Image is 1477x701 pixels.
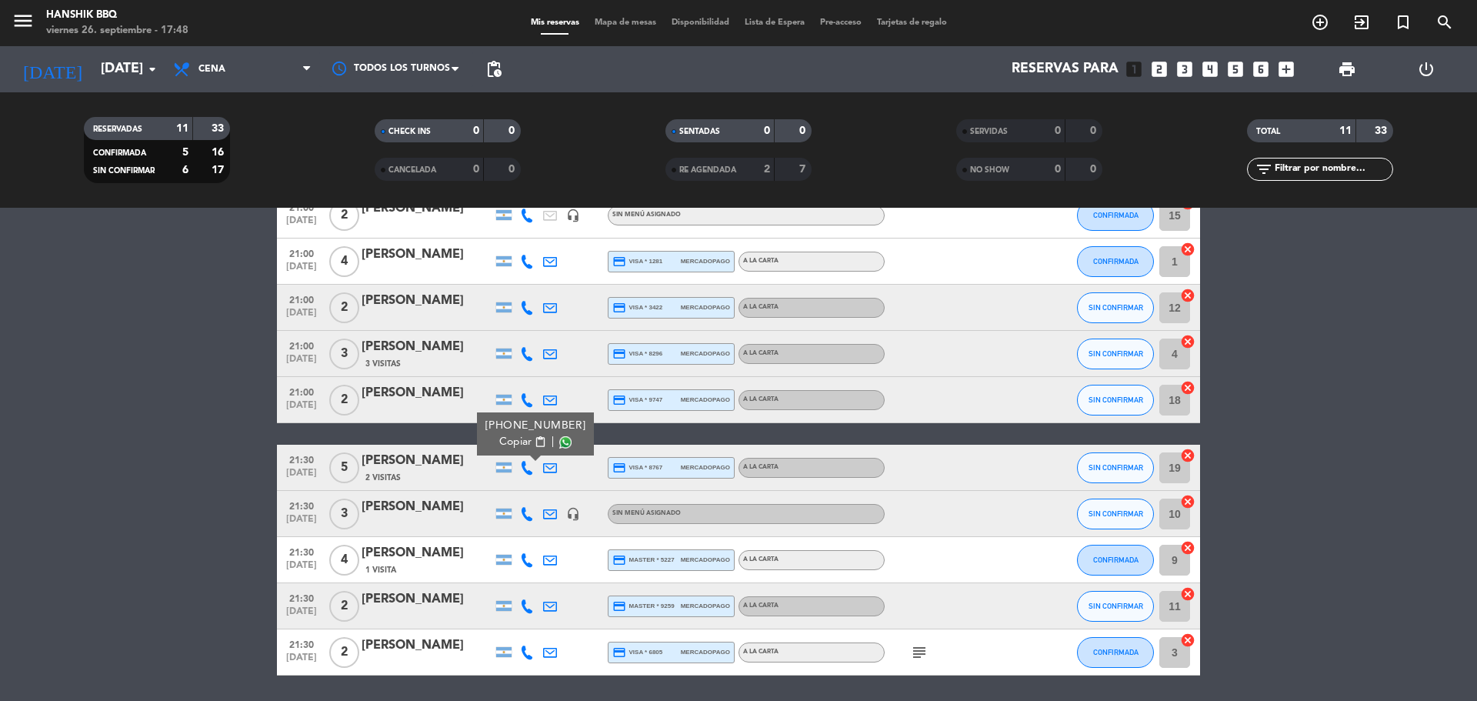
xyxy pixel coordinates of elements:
span: A LA CARTA [743,649,779,655]
span: Sin menú asignado [612,212,681,218]
span: mercadopago [681,302,730,312]
span: A LA CARTA [743,304,779,310]
i: filter_list [1255,160,1273,179]
i: exit_to_app [1352,13,1371,32]
span: CONFIRMADA [1093,257,1139,265]
span: | [552,434,555,450]
span: 21:00 [282,382,321,400]
span: visa * 8767 [612,461,662,475]
span: Tarjetas de regalo [869,18,955,27]
strong: 33 [1375,125,1390,136]
strong: 0 [1055,125,1061,136]
span: 3 [329,339,359,369]
span: A LA CARTA [743,556,779,562]
strong: 6 [182,165,188,175]
span: [DATE] [282,354,321,372]
span: [DATE] [282,262,321,279]
div: [PERSON_NAME] [362,245,492,265]
i: cancel [1180,448,1195,463]
span: mercadopago [681,462,730,472]
span: 21:30 [282,542,321,560]
i: credit_card [612,553,626,567]
strong: 7 [799,164,809,175]
span: [DATE] [282,308,321,325]
span: [DATE] [282,606,321,624]
span: Mapa de mesas [587,18,664,27]
i: credit_card [612,347,626,361]
strong: 11 [176,123,188,134]
span: Mis reservas [523,18,587,27]
span: [DATE] [282,468,321,486]
i: looks_one [1124,59,1144,79]
div: [PERSON_NAME] [362,383,492,403]
span: CONFIRMADA [1093,648,1139,656]
button: SIN CONFIRMAR [1077,452,1154,483]
strong: 0 [1090,125,1099,136]
div: [PERSON_NAME] [362,199,492,219]
span: Disponibilidad [664,18,737,27]
span: [DATE] [282,215,321,233]
strong: 0 [473,164,479,175]
span: RE AGENDADA [679,166,736,174]
i: cancel [1180,242,1195,257]
input: Filtrar por nombre... [1273,161,1392,178]
span: SIN CONFIRMAR [1089,602,1143,610]
i: cancel [1180,380,1195,396]
span: mercadopago [681,349,730,359]
span: [DATE] [282,653,321,670]
i: add_box [1276,59,1296,79]
span: 4 [329,545,359,576]
button: SIN CONFIRMAR [1077,292,1154,323]
span: 3 [329,499,359,529]
i: subject [910,643,929,662]
i: looks_4 [1200,59,1220,79]
span: A LA CARTA [743,464,779,470]
button: SIN CONFIRMAR [1077,339,1154,369]
span: 1 Visita [365,564,396,576]
strong: 0 [764,125,770,136]
span: SIN CONFIRMAR [1089,303,1143,312]
button: CONFIRMADA [1077,200,1154,231]
div: [PERSON_NAME] [362,497,492,517]
i: menu [12,9,35,32]
span: [DATE] [282,514,321,532]
i: looks_3 [1175,59,1195,79]
strong: 0 [473,125,479,136]
span: 3 Visitas [365,358,401,370]
strong: 2 [764,164,770,175]
span: 21:00 [282,244,321,262]
span: [DATE] [282,560,321,578]
span: content_paste [535,436,546,448]
strong: 11 [1339,125,1352,136]
button: CONFIRMADA [1077,637,1154,668]
span: CONFIRMADA [93,149,146,157]
button: Copiarcontent_paste [499,434,546,450]
span: 21:30 [282,589,321,606]
span: 21:30 [282,496,321,514]
strong: 0 [1055,164,1061,175]
i: power_settings_new [1417,60,1435,78]
span: SIN CONFIRMAR [1089,349,1143,358]
i: looks_5 [1225,59,1245,79]
span: TOTAL [1256,128,1280,135]
span: Reservas para [1012,62,1119,77]
span: CONFIRMADA [1093,556,1139,564]
strong: 16 [212,147,227,158]
span: [DATE] [282,400,321,418]
i: cancel [1180,334,1195,349]
i: looks_6 [1251,59,1271,79]
span: NO SHOW [970,166,1009,174]
div: LOG OUT [1386,46,1465,92]
span: SIN CONFIRMAR [1089,396,1143,404]
div: [PERSON_NAME] [362,451,492,471]
button: SIN CONFIRMAR [1077,591,1154,622]
span: master * 5227 [612,553,675,567]
span: 21:00 [282,290,321,308]
div: [PHONE_NUMBER] [485,418,586,434]
span: mercadopago [681,256,730,266]
button: menu [12,9,35,38]
span: visa * 8296 [612,347,662,361]
strong: 33 [212,123,227,134]
span: Pre-acceso [812,18,869,27]
span: visa * 9747 [612,393,662,407]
